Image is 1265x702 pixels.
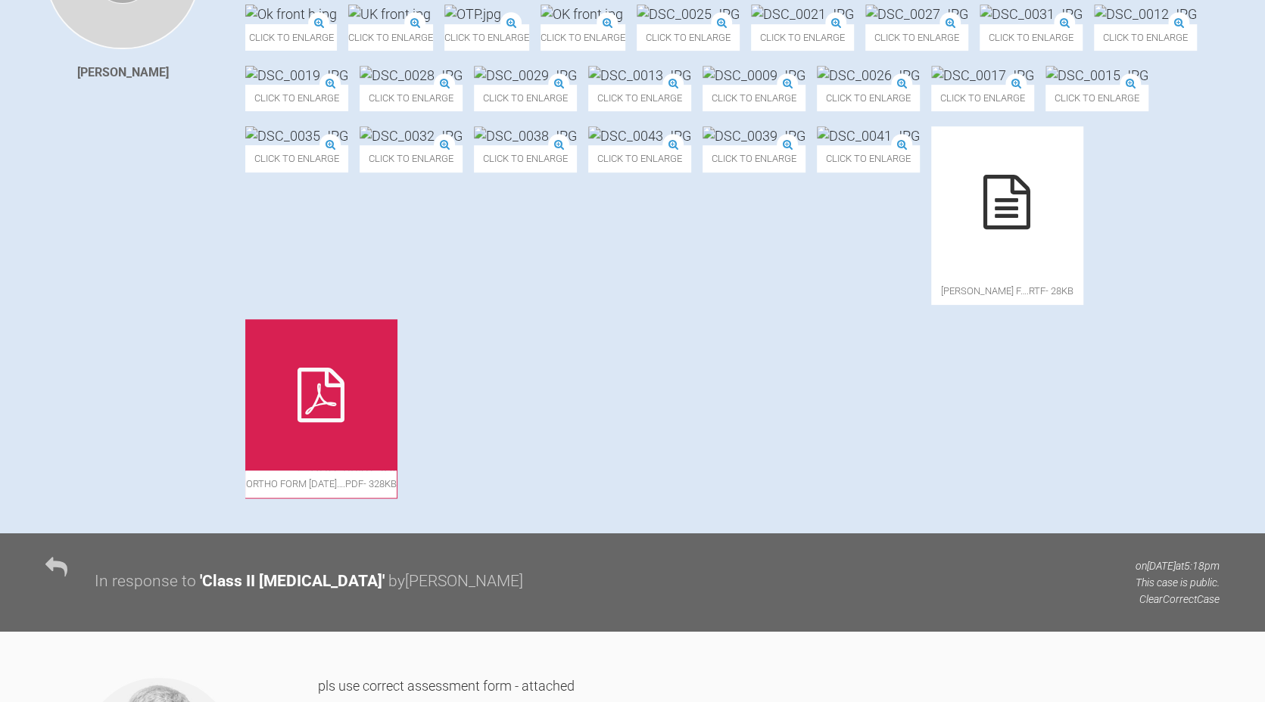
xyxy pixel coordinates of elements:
span: Click to enlarge [245,24,337,51]
img: DSC_0025.JPG [637,5,740,23]
span: Click to enlarge [245,145,348,172]
img: DSC_0017.JPG [931,66,1034,85]
span: Ortho form [DATE]….pdf - 328KB [245,471,397,497]
span: Click to enlarge [637,24,740,51]
span: Click to enlarge [588,145,691,172]
span: Click to enlarge [588,85,691,111]
span: Click to enlarge [348,24,433,51]
span: Click to enlarge [1045,85,1148,111]
img: DSC_0027.JPG [865,5,968,23]
p: on [DATE] at 5:18pm [1136,558,1220,574]
span: Click to enlarge [817,145,920,172]
p: ClearCorrect Case [1136,591,1220,607]
span: Click to enlarge [703,85,805,111]
span: Click to enlarge [980,24,1083,51]
img: UK front.jpg [348,5,431,23]
span: Click to enlarge [541,24,625,51]
img: DSC_0015.JPG [1045,66,1148,85]
img: DSC_0038.JPG [474,126,577,145]
div: by [PERSON_NAME] [388,569,523,595]
img: DSC_0041.JPG [817,126,920,145]
p: This case is public. [1136,574,1220,591]
img: DSC_0029.JPG [474,66,577,85]
span: Click to enlarge [817,85,920,111]
img: DSC_0043.JPG [588,126,691,145]
span: Click to enlarge [474,145,577,172]
span: Click to enlarge [360,85,463,111]
span: Click to enlarge [245,85,348,111]
img: DSC_0026.JPG [817,66,920,85]
img: DSC_0012.JPG [1094,5,1197,23]
img: DSC_0009.JPG [703,66,805,85]
img: DSC_0032.JPG [360,126,463,145]
img: DSC_0013.JPG [588,66,691,85]
span: Click to enlarge [751,24,854,51]
div: In response to [95,569,196,595]
span: Click to enlarge [474,85,577,111]
span: Click to enlarge [1094,24,1197,51]
span: Click to enlarge [703,145,805,172]
img: OTP.jpg [444,5,501,23]
img: DSC_0021.JPG [751,5,854,23]
span: Click to enlarge [444,24,529,51]
span: [PERSON_NAME] f….rtf - 28KB [931,278,1083,304]
div: [PERSON_NAME] [77,63,169,82]
img: Ok front b.jpg [245,5,337,23]
span: Click to enlarge [931,85,1034,111]
img: OK front.jpg [541,5,623,23]
img: DSC_0031.JPG [980,5,1083,23]
div: ' Class II [MEDICAL_DATA] ' [200,569,385,595]
span: Click to enlarge [360,145,463,172]
img: DSC_0019.JPG [245,66,348,85]
img: DSC_0028.JPG [360,66,463,85]
img: DSC_0039.JPG [703,126,805,145]
img: DSC_0035.JPG [245,126,348,145]
span: Click to enlarge [865,24,968,51]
